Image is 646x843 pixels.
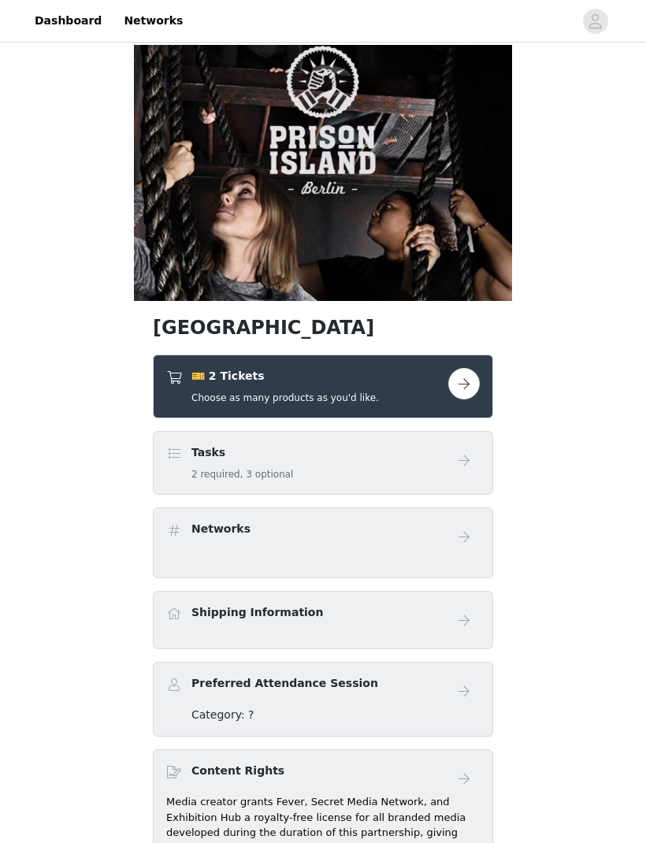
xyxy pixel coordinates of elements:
[191,708,254,721] span: Category: ?
[191,675,378,692] h4: Preferred Attendance Session
[191,368,379,384] h4: 🎫 2 Tickets
[25,3,111,39] a: Dashboard
[588,9,603,34] div: avatar
[191,467,293,481] h5: 2 required, 3 optional
[153,591,493,649] div: Shipping Information
[114,3,192,39] a: Networks
[191,391,379,405] h5: Choose as many products as you'd like.
[153,507,493,578] div: Networks
[191,604,323,621] h4: Shipping Information
[153,314,493,342] h1: [GEOGRAPHIC_DATA]
[153,662,493,737] div: Preferred Attendance Session
[153,431,493,495] div: Tasks
[191,521,251,537] h4: Networks
[191,763,284,779] h4: Content Rights
[153,355,493,418] div: 🎫 2 Tickets
[134,45,512,301] img: campaign image
[191,444,293,461] h4: Tasks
